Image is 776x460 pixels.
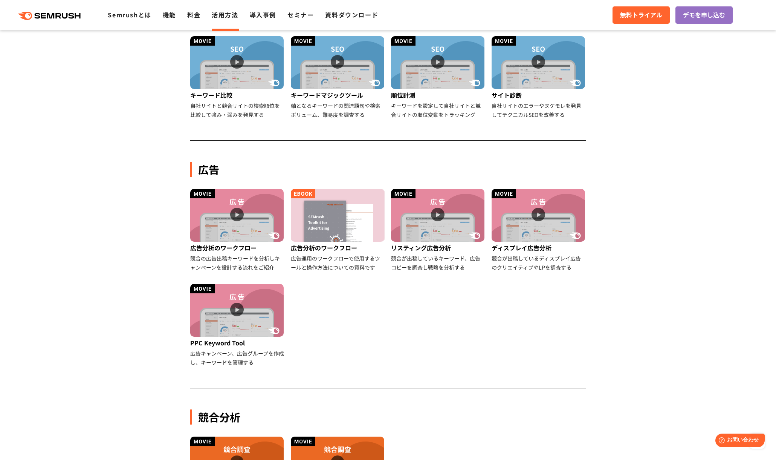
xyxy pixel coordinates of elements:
div: 広告分析のワークフロー [190,242,285,254]
div: リスティング広告分析 [391,242,486,254]
a: 資料ダウンロード [325,10,378,19]
iframe: Help widget launcher [709,431,768,452]
a: キーワード比較 自社サイトと競合サイトの検索順位を比較して強み・弱みを発見する [190,36,285,119]
a: 無料トライアル [613,6,670,24]
div: キーワードを設定して自社サイトと競合サイトの順位変動をトラッキング [391,101,486,119]
a: デモを申し込む [675,6,733,24]
span: 無料トライアル [620,10,662,20]
div: 順位計測 [391,89,486,101]
div: キーワードマジックツール [291,89,385,101]
a: ディスプレイ広告分析 競合が出稿しているディスプレイ広告のクリエイティブやLPを調査する [492,189,586,272]
div: 自社サイトのエラーやヌケモレを発見してテクニカルSEOを改善する [492,101,586,119]
a: PPC Keyword Tool 広告キャンペーン、広告グループを作成し、キーワードを管理する [190,284,285,367]
div: 競合の広告出稿キーワードを分析しキャンペーンを設計する流れをご紹介 [190,254,285,272]
a: 機能 [163,10,176,19]
a: 活用方法 [212,10,238,19]
div: 広告キャンペーン、広告グループを作成し、キーワードを管理する [190,349,285,367]
a: リスティング広告分析 競合が出稿しているキーワード、広告コピーを調査し戦略を分析する [391,189,486,272]
a: キーワードマジックツール 軸となるキーワードの関連語句や検索ボリューム、難易度を調査する [291,36,385,119]
div: 競合分析 [190,409,586,425]
span: デモを申し込む [683,10,725,20]
div: 競合が出稿しているディスプレイ広告のクリエイティブやLPを調査する [492,254,586,272]
a: Semrushとは [108,10,151,19]
div: 軸となるキーワードの関連語句や検索ボリューム、難易度を調査する [291,101,385,119]
a: セミナー [287,10,314,19]
div: PPC Keyword Tool [190,337,285,349]
div: キーワード比較 [190,89,285,101]
a: 広告分析のワークフロー 競合の広告出稿キーワードを分析しキャンペーンを設計する流れをご紹介 [190,189,285,272]
a: 導入事例 [250,10,276,19]
div: 自社サイトと競合サイトの検索順位を比較して強み・弱みを発見する [190,101,285,119]
a: 料金 [187,10,200,19]
div: サイト診断 [492,89,586,101]
div: 広告運用のワークフローで使用するツールと操作方法についての資料です [291,254,385,272]
div: 広告分析のワークフロー [291,242,385,254]
div: 競合が出稿しているキーワード、広告コピーを調査し戦略を分析する [391,254,486,272]
a: 順位計測 キーワードを設定して自社サイトと競合サイトの順位変動をトラッキング [391,36,486,119]
a: サイト診断 自社サイトのエラーやヌケモレを発見してテクニカルSEOを改善する [492,36,586,119]
div: ディスプレイ広告分析 [492,242,586,254]
a: 広告分析のワークフロー 広告運用のワークフローで使用するツールと操作方法についての資料です [291,189,385,272]
div: 広告 [190,162,586,177]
